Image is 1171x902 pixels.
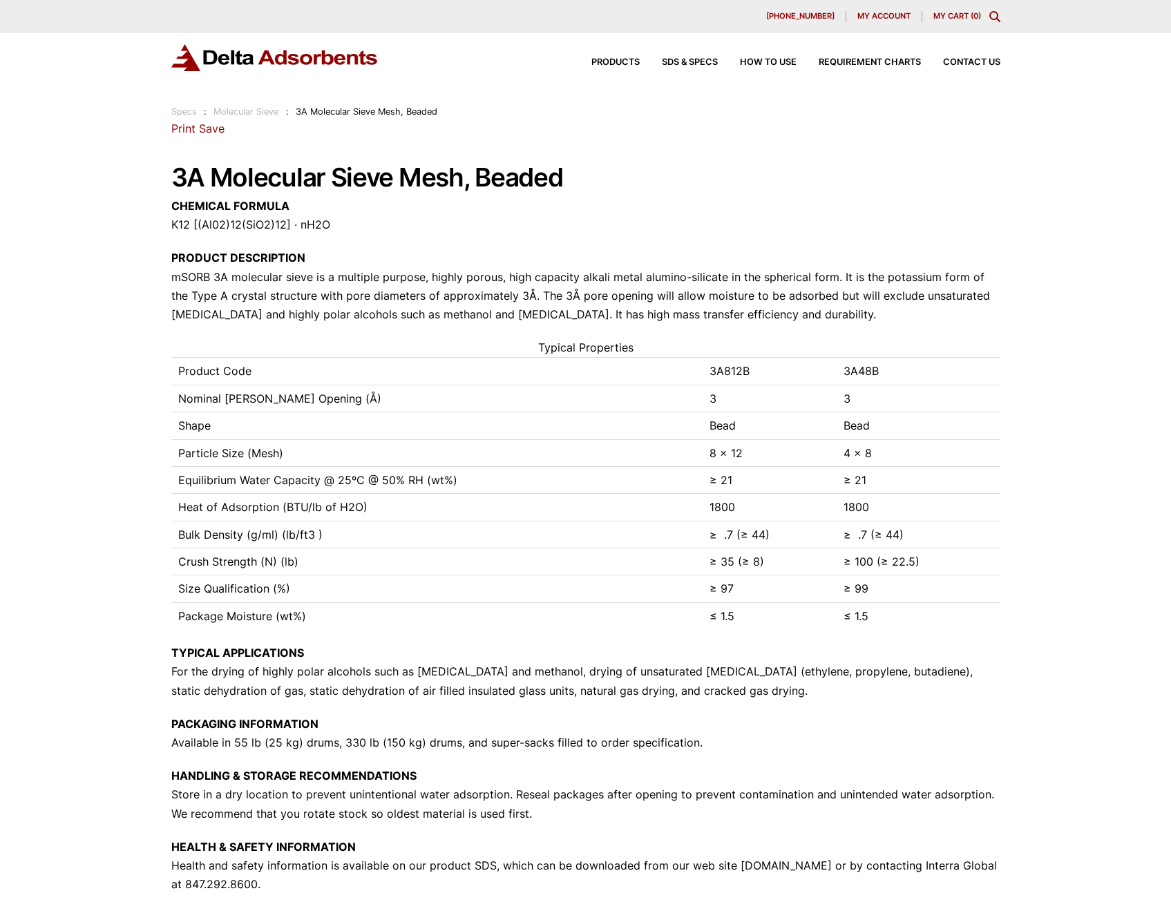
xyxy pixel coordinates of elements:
[591,58,640,67] span: Products
[846,11,922,22] a: My account
[171,412,703,439] td: Shape
[171,197,1000,234] p: K12 [(Al02)12(SiO2)12] · nH2O
[171,769,417,783] strong: HANDLING & STORAGE RECOMMENDATIONS
[171,767,1000,823] p: Store in a dry location to prevent unintentional water adsorption. Reseal packages after opening ...
[171,838,1000,894] p: Health and safety information is available on our product SDS, which can be downloaded from our w...
[837,521,1000,548] td: ≥ .7 (≥ 44)
[171,385,703,412] td: Nominal [PERSON_NAME] Opening (Å)
[171,646,304,660] strong: TYPICAL APPLICATIONS
[171,251,305,265] strong: PRODUCT DESCRIPTION
[703,412,837,439] td: Bead
[171,717,318,731] strong: PACKAGING INFORMATION
[989,11,1000,22] div: Toggle Modal Content
[296,106,437,117] span: 3A Molecular Sieve Mesh, Beaded
[171,439,703,466] td: Particle Size (Mesh)
[718,58,797,67] a: How to Use
[837,358,1000,385] td: 3A48B
[171,644,1000,700] p: For the drying of highly polar alcohols such as [MEDICAL_DATA] and methanol, drying of unsaturate...
[703,385,837,412] td: 3
[286,106,289,117] span: :
[837,548,1000,575] td: ≥ 100 (≥ 22.5)
[171,122,196,135] a: Print
[973,11,978,21] span: 0
[171,44,379,71] img: Delta Adsorbents
[837,466,1000,493] td: ≥ 21
[703,575,837,602] td: ≥ 97
[171,715,1000,752] p: Available in 55 lb (25 kg) drums, 330 lb (150 kg) drums, and super-sacks filled to order specific...
[171,521,703,548] td: Bulk Density (g/ml) (lb/ft3 )
[921,58,1000,67] a: Contact Us
[171,494,703,521] td: Heat of Adsorption (BTU/lb of H2O)
[740,58,797,67] span: How to Use
[703,466,837,493] td: ≥ 21
[943,58,1000,67] span: Contact Us
[766,12,835,20] span: [PHONE_NUMBER]
[171,358,703,385] td: Product Code
[171,575,703,602] td: Size Qualification (%)
[837,494,1000,521] td: 1800
[819,58,921,67] span: Requirement Charts
[703,521,837,548] td: ≥ .7 (≥ 44)
[171,338,1000,357] caption: Typical Properties
[662,58,718,67] span: SDS & SPECS
[837,602,1000,629] td: ≤ 1.5
[171,164,1000,192] h1: 3A Molecular Sieve Mesh, Beaded
[837,575,1000,602] td: ≥ 99
[171,602,703,629] td: Package Moisture (wt%)
[703,494,837,521] td: 1800
[703,602,837,629] td: ≤ 1.5
[569,58,640,67] a: Products
[837,412,1000,439] td: Bead
[703,548,837,575] td: ≥ 35 (≥ 8)
[797,58,921,67] a: Requirement Charts
[171,199,289,213] strong: CHEMICAL FORMULA
[837,385,1000,412] td: 3
[755,11,846,22] a: [PHONE_NUMBER]
[837,439,1000,466] td: 4 x 8
[171,840,356,854] strong: HEALTH & SAFETY INFORMATION
[933,11,981,21] a: My Cart (0)
[213,106,278,117] a: Molecular Sieve
[171,249,1000,324] p: mSORB 3A molecular sieve is a multiple purpose, highly porous, high capacity alkali metal alumino...
[703,358,837,385] td: 3A812B
[171,106,197,117] a: Specs
[857,12,911,20] span: My account
[703,439,837,466] td: 8 x 12
[171,466,703,493] td: Equilibrium Water Capacity @ 25ºC @ 50% RH (wt%)
[171,548,703,575] td: Crush Strength (N) (lb)
[640,58,718,67] a: SDS & SPECS
[199,122,225,135] a: Save
[204,106,207,117] span: :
